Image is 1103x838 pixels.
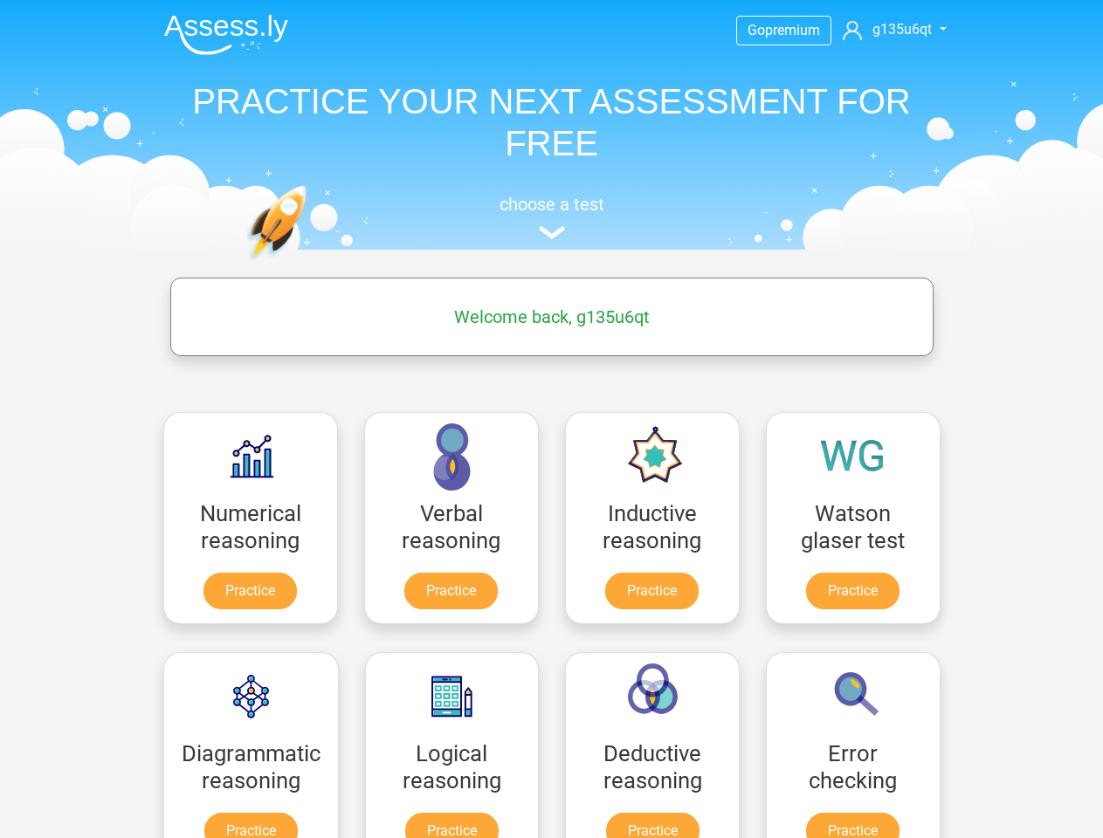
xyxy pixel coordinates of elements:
[872,21,932,38] span: g135u6qt
[203,573,297,609] a: Practice
[748,22,765,38] span: Go
[179,306,925,327] h5: Welcome back, g135u6qt
[164,14,288,55] img: Assessly
[539,226,565,239] img: assessment
[765,22,820,38] span: premium
[605,573,699,609] a: Practice
[806,573,900,609] a: Practice
[737,18,831,42] a: Gopremium
[246,185,375,343] img: practice
[150,194,954,215] h5: choose a test
[836,19,953,40] a: g135u6qt
[150,194,954,240] a: choose a test
[150,80,954,164] h1: PRACTICE YOUR NEXT ASSESSMENT FOR FREE
[404,573,498,609] a: Practice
